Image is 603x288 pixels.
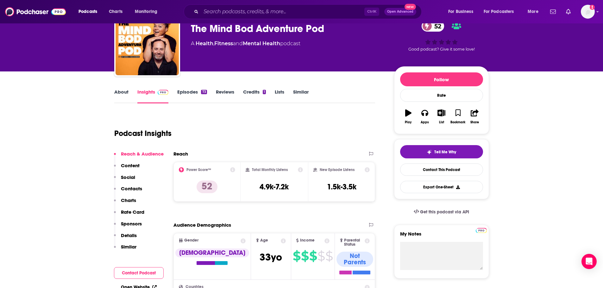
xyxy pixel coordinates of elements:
[428,21,444,32] span: 52
[214,40,233,46] a: Fitness
[325,251,333,261] span: $
[400,145,483,158] button: tell me why sparkleTell Me Why
[448,7,473,16] span: For Business
[450,120,465,124] div: Bookmark
[317,251,325,261] span: $
[420,209,469,215] span: Get this podcast via API
[344,238,364,247] span: Parental Status
[384,8,416,15] button: Open AdvancedNew
[175,248,249,257] div: [DEMOGRAPHIC_DATA]
[563,6,573,17] a: Show notifications dropdown
[137,89,169,103] a: InsightsPodchaser Pro
[197,181,217,193] p: 52
[275,89,284,103] a: Lists
[114,244,136,255] button: Similar
[581,5,595,19] img: User Profile
[121,186,142,192] p: Contacts
[243,40,280,46] a: Mental Health
[213,40,214,46] span: ,
[190,4,428,19] div: Search podcasts, credits, & more...
[387,10,413,13] span: Open Advanced
[400,89,483,102] div: Rate
[196,40,213,46] a: Health
[405,4,416,10] span: New
[201,7,364,17] input: Search podcasts, credits, & more...
[427,150,432,155] img: tell me why sparkle
[433,105,449,128] button: List
[135,7,157,16] span: Monitoring
[400,181,483,193] button: Export One-Sheet
[470,120,479,124] div: Share
[186,168,211,172] h2: Power Score™
[121,197,136,203] p: Charts
[121,209,144,215] p: Rate Card
[252,168,288,172] h2: Total Monthly Listens
[422,21,444,32] a: 52
[260,238,268,242] span: Age
[109,7,122,16] span: Charts
[320,168,355,172] h2: New Episode Listens
[114,209,144,221] button: Rate Card
[408,47,475,52] span: Good podcast? Give it some love!
[581,5,595,19] span: Logged in as macmillanlovespodcasts
[293,251,300,261] span: $
[173,151,188,157] h2: Reach
[548,6,558,17] a: Show notifications dropdown
[121,151,164,157] p: Reach & Audience
[79,7,97,16] span: Podcasts
[466,105,483,128] button: Share
[300,238,315,242] span: Income
[201,90,207,94] div: 73
[439,120,444,124] div: List
[476,228,487,233] img: Podchaser Pro
[581,254,597,269] div: Open Intercom Messenger
[114,151,164,162] button: Reach & Audience
[400,72,483,86] button: Follow
[116,12,179,75] a: The Mind Bod Adventure Pod
[114,232,137,244] button: Details
[114,221,142,232] button: Sponsors
[121,221,142,227] p: Sponsors
[114,89,129,103] a: About
[121,174,135,180] p: Social
[177,89,207,103] a: Episodes73
[114,162,140,174] button: Content
[327,182,356,192] h3: 1.5k-3.5k
[121,232,137,238] p: Details
[421,120,429,124] div: Apps
[581,5,595,19] button: Show profile menu
[400,105,417,128] button: Play
[480,7,523,17] button: open menu
[476,227,487,233] a: Pro website
[263,90,266,94] div: 1
[400,163,483,176] a: Contact This Podcast
[434,150,456,155] span: Tell Me Why
[114,129,172,138] h1: Podcast Insights
[121,244,136,250] p: Similar
[336,252,374,267] div: Not Parents
[450,105,466,128] button: Bookmark
[243,89,266,103] a: Credits1
[523,7,546,17] button: open menu
[158,90,169,95] img: Podchaser Pro
[191,40,300,47] div: A podcast
[114,197,136,209] button: Charts
[394,16,489,56] div: 52Good podcast? Give it some love!
[114,186,142,197] button: Contacts
[400,231,483,242] label: My Notes
[216,89,234,103] a: Reviews
[409,204,474,220] a: Get this podcast via API
[260,182,289,192] h3: 4.9k-7.2k
[417,105,433,128] button: Apps
[5,6,66,18] img: Podchaser - Follow, Share and Rate Podcasts
[114,267,164,279] button: Contact Podcast
[260,251,282,263] span: 33 yo
[130,7,166,17] button: open menu
[173,222,231,228] h2: Audience Demographics
[364,8,379,16] span: Ctrl K
[590,5,595,10] svg: Add a profile image
[444,7,481,17] button: open menu
[184,238,198,242] span: Gender
[301,251,309,261] span: $
[484,7,514,16] span: For Podcasters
